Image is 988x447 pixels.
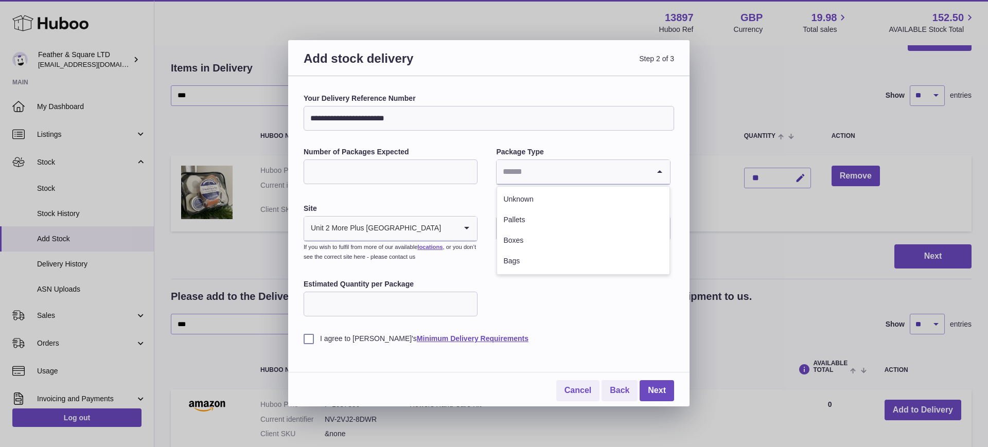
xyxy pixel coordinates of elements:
div: Search for option [304,217,477,241]
a: Cancel [556,380,599,401]
label: Package Type [496,147,670,157]
a: locations [417,244,443,250]
a: Back [602,380,638,401]
a: Minimum Delivery Requirements [417,334,528,343]
label: Your Delivery Reference Number [304,94,674,103]
label: Estimated Quantity per Package [304,279,478,289]
label: I agree to [PERSON_NAME]'s [304,334,674,344]
a: Next [640,380,674,401]
input: Search for option [442,217,456,240]
h3: Add stock delivery [304,50,489,79]
span: Unit 2 More Plus [GEOGRAPHIC_DATA] [304,217,442,240]
small: If you wish to fulfil from more of our available , or you don’t see the correct site here - pleas... [304,244,476,260]
span: Step 2 of 3 [489,50,674,79]
label: Number of Packages Expected [304,147,478,157]
input: Search for option [497,160,649,184]
label: Expected Delivery Date [496,204,670,213]
div: Search for option [497,160,669,185]
label: Site [304,204,478,213]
